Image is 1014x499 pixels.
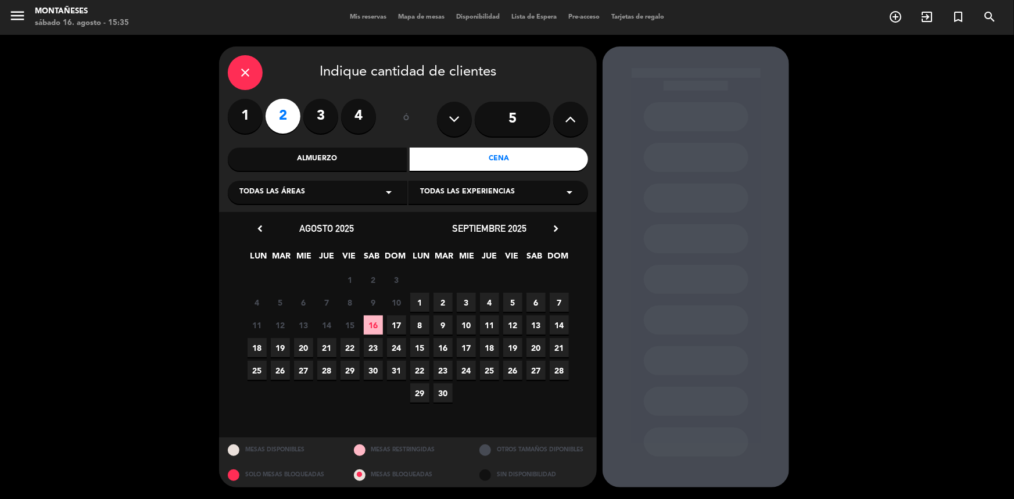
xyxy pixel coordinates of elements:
span: 9 [433,315,453,335]
span: 19 [271,338,290,357]
span: 7 [550,293,569,312]
span: agosto 2025 [299,222,354,234]
i: chevron_left [254,222,266,235]
div: ó [388,99,425,139]
span: 31 [387,361,406,380]
span: 30 [364,361,383,380]
span: 25 [480,361,499,380]
span: Lista de Espera [506,14,562,20]
span: 17 [457,338,476,357]
span: 23 [364,338,383,357]
span: 12 [503,315,522,335]
span: 15 [410,338,429,357]
i: menu [9,7,26,24]
span: 19 [503,338,522,357]
span: 17 [387,315,406,335]
span: 8 [410,315,429,335]
span: 28 [317,361,336,380]
div: SIN DISPONIBILIDAD [471,462,597,487]
span: Disponibilidad [450,14,506,20]
i: arrow_drop_down [562,185,576,199]
span: DOM [385,249,404,268]
span: 5 [271,293,290,312]
span: Mapa de mesas [392,14,450,20]
div: OTROS TAMAÑOS DIPONIBLES [471,437,597,462]
span: 21 [550,338,569,357]
span: 21 [317,338,336,357]
i: chevron_right [550,222,562,235]
div: sábado 16. agosto - 15:35 [35,17,129,29]
span: 22 [341,338,360,357]
span: 20 [526,338,546,357]
div: MESAS RESTRINGIDAS [345,437,471,462]
label: 1 [228,99,263,134]
span: 24 [457,361,476,380]
span: LUN [249,249,268,268]
span: 3 [457,293,476,312]
span: 4 [480,293,499,312]
span: septiembre 2025 [452,222,526,234]
div: MESAS DISPONIBLES [219,437,345,462]
span: 12 [271,315,290,335]
label: 3 [303,99,338,134]
span: LUN [412,249,431,268]
div: SOLO MESAS BLOQUEADAS [219,462,345,487]
span: 27 [294,361,313,380]
i: turned_in_not [951,10,965,24]
span: SAB [525,249,544,268]
span: 18 [248,338,267,357]
span: 5 [503,293,522,312]
span: 24 [387,338,406,357]
span: 8 [341,293,360,312]
span: 11 [480,315,499,335]
span: JUE [480,249,499,268]
span: 23 [433,361,453,380]
div: Almuerzo [228,148,407,171]
span: 29 [341,361,360,380]
span: VIE [503,249,522,268]
i: close [238,66,252,80]
i: exit_to_app [920,10,934,24]
span: 18 [480,338,499,357]
span: DOM [548,249,567,268]
span: 14 [317,315,336,335]
span: MAR [272,249,291,268]
span: 22 [410,361,429,380]
i: add_circle_outline [888,10,902,24]
span: 4 [248,293,267,312]
span: VIE [340,249,359,268]
span: JUE [317,249,336,268]
span: 30 [433,383,453,403]
span: Todas las experiencias [420,186,515,198]
span: MIE [457,249,476,268]
span: 6 [294,293,313,312]
button: menu [9,7,26,28]
span: 10 [457,315,476,335]
span: 20 [294,338,313,357]
span: 26 [271,361,290,380]
span: 9 [364,293,383,312]
span: 26 [503,361,522,380]
span: 1 [410,293,429,312]
div: Montañeses [35,6,129,17]
span: 3 [387,270,406,289]
div: Indique cantidad de clientes [228,55,588,90]
span: 2 [433,293,453,312]
span: 27 [526,361,546,380]
span: 25 [248,361,267,380]
span: 6 [526,293,546,312]
span: 13 [526,315,546,335]
span: 1 [341,270,360,289]
span: 16 [364,315,383,335]
span: Tarjetas de regalo [605,14,670,20]
span: MIE [295,249,314,268]
div: MESAS BLOQUEADAS [345,462,471,487]
i: search [983,10,997,24]
span: Mis reservas [344,14,392,20]
span: 15 [341,315,360,335]
span: 16 [433,338,453,357]
span: 29 [410,383,429,403]
span: Todas las áreas [239,186,305,198]
span: Pre-acceso [562,14,605,20]
span: 28 [550,361,569,380]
